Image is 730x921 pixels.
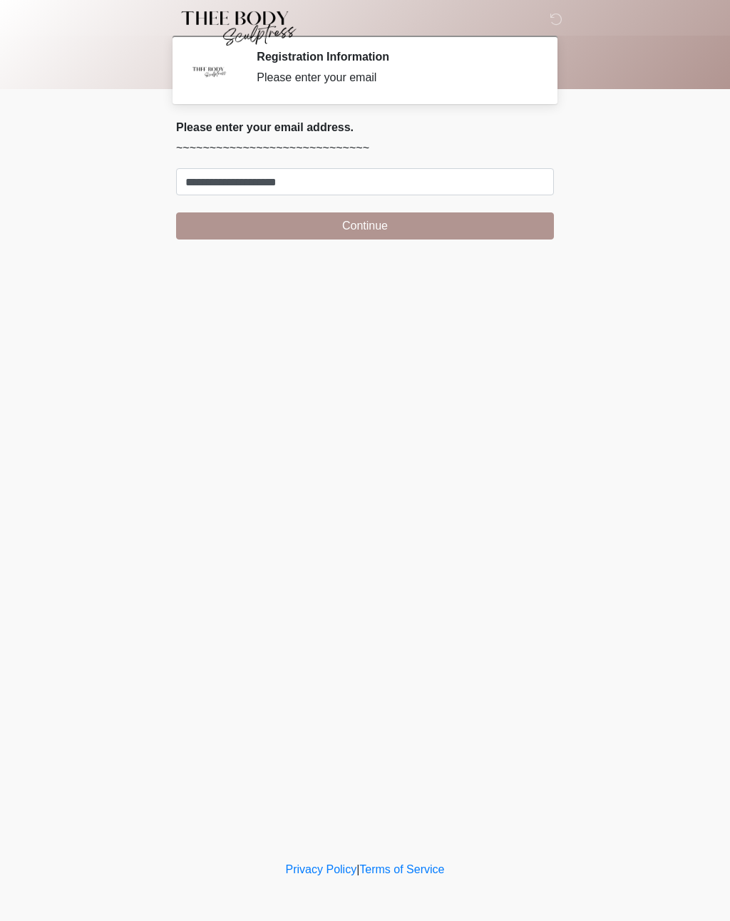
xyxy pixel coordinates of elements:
h2: Please enter your email address. [176,120,554,134]
div: Please enter your email [257,69,533,86]
p: ~~~~~~~~~~~~~~~~~~~~~~~~~~~~~ [176,140,554,157]
a: Privacy Policy [286,863,357,875]
button: Continue [176,212,554,240]
img: Thee Body Sculptress Logo [162,11,308,46]
a: Terms of Service [359,863,444,875]
a: | [356,863,359,875]
img: Agent Avatar [187,50,230,93]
